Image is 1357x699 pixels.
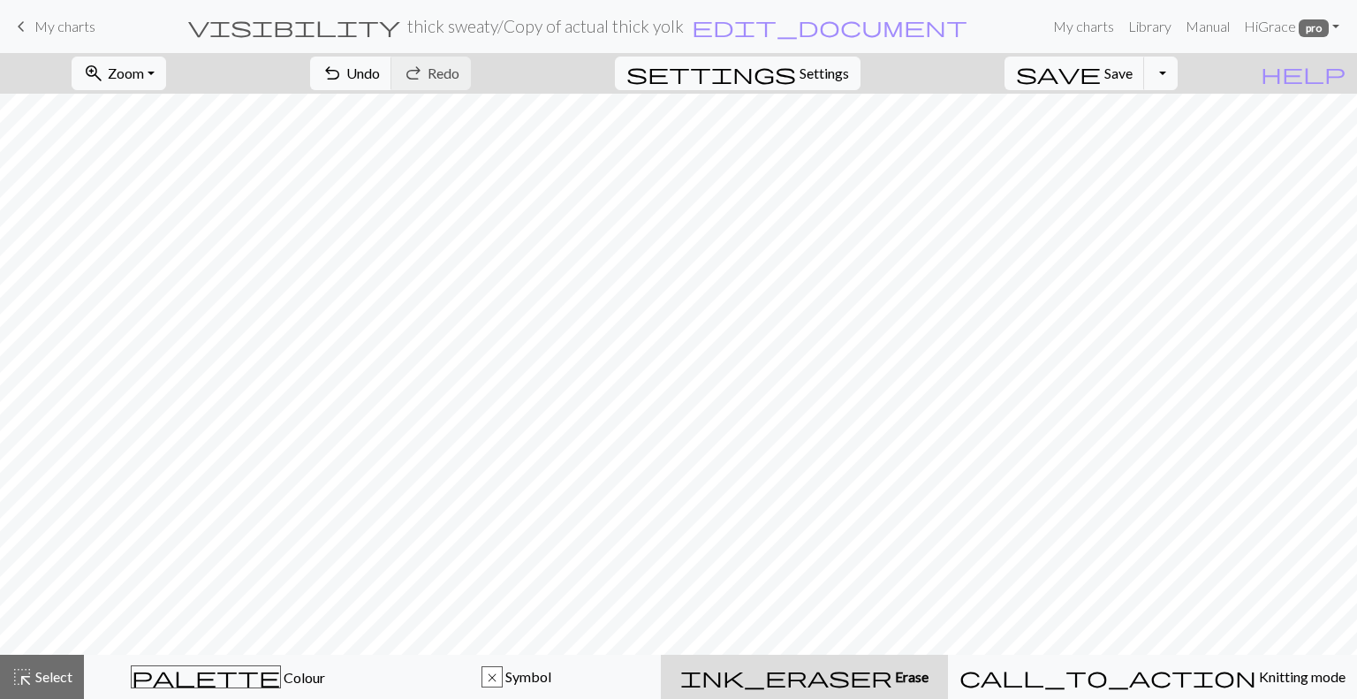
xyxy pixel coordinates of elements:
[1104,65,1133,81] span: Save
[1046,9,1121,44] a: My charts
[1004,57,1145,90] button: Save
[1261,61,1346,86] span: help
[892,668,929,685] span: Erase
[34,18,95,34] span: My charts
[615,57,860,90] button: SettingsSettings
[310,57,392,90] button: Undo
[373,655,662,699] button: x Symbol
[83,61,104,86] span: zoom_in
[188,14,400,39] span: visibility
[11,665,33,689] span: highlight_alt
[482,667,502,688] div: x
[281,669,325,686] span: Colour
[503,668,551,685] span: Symbol
[1016,61,1101,86] span: save
[692,14,967,39] span: edit_document
[33,668,72,685] span: Select
[1179,9,1237,44] a: Manual
[322,61,343,86] span: undo
[108,65,144,81] span: Zoom
[1237,9,1346,44] a: HiGrace pro
[948,655,1357,699] button: Knitting mode
[661,655,948,699] button: Erase
[680,665,892,689] span: ink_eraser
[626,63,796,84] i: Settings
[959,665,1256,689] span: call_to_action
[626,61,796,86] span: settings
[800,63,849,84] span: Settings
[1299,19,1329,37] span: pro
[11,14,32,39] span: keyboard_arrow_left
[72,57,166,90] button: Zoom
[1121,9,1179,44] a: Library
[1256,668,1346,685] span: Knitting mode
[132,665,280,689] span: palette
[11,11,95,42] a: My charts
[407,16,684,36] h2: thick sweaty / Copy of actual thick yolk
[84,655,373,699] button: Colour
[346,65,380,81] span: Undo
